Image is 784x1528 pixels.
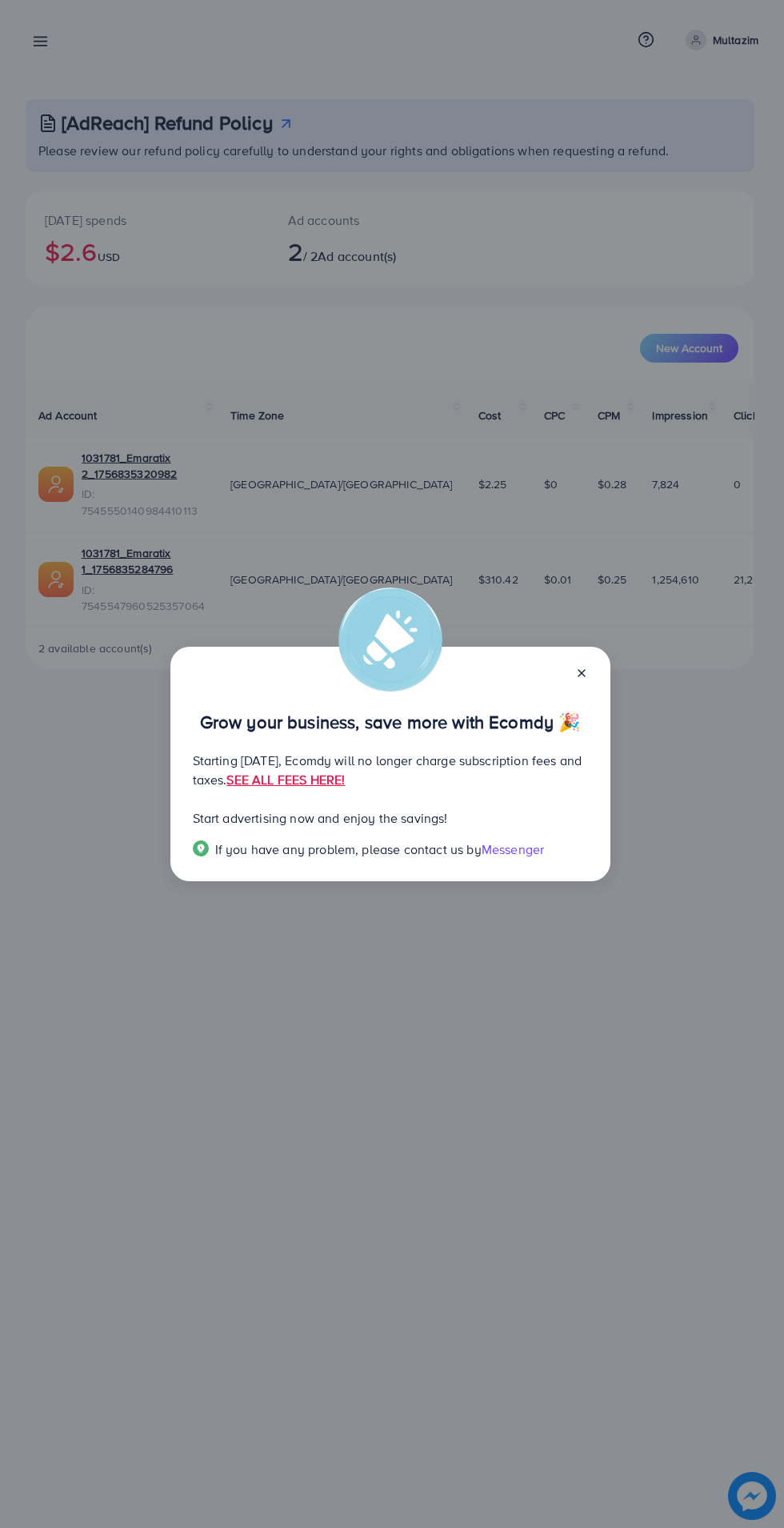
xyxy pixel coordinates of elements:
[193,712,588,732] p: Grow your business, save more with Ecomdy 🎉
[215,840,482,858] span: If you have any problem, please contact us by
[482,840,544,858] span: Messenger
[226,771,345,788] a: SEE ALL FEES HERE!
[193,751,588,789] p: Starting [DATE], Ecomdy will no longer charge subscription fees and taxes.
[193,808,588,828] p: Start advertising now and enjoy the savings!
[193,840,209,856] img: Popup guide
[338,588,442,692] img: alert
